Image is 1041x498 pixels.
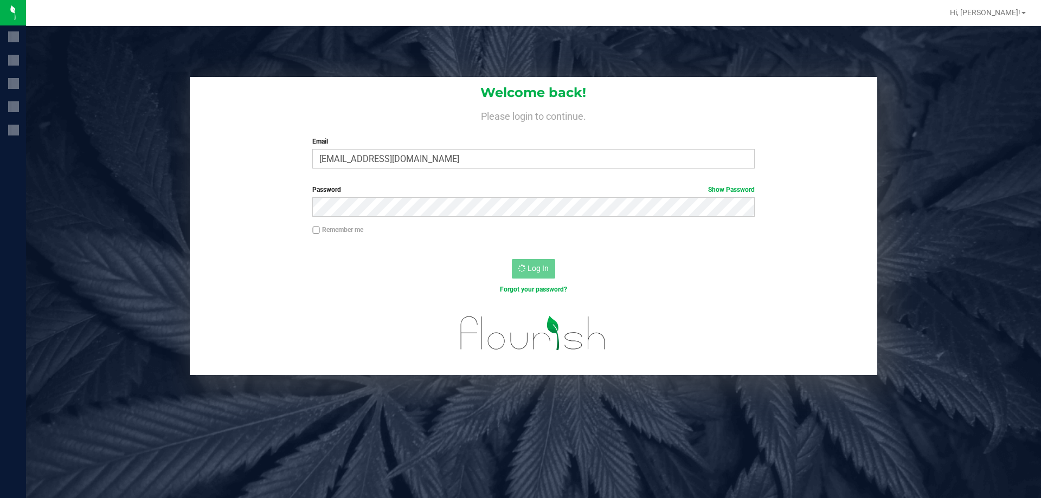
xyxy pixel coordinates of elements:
[950,8,1020,17] span: Hi, [PERSON_NAME]!
[312,186,341,193] span: Password
[500,286,567,293] a: Forgot your password?
[512,259,555,279] button: Log In
[312,137,754,146] label: Email
[190,108,877,121] h4: Please login to continue.
[312,225,363,235] label: Remember me
[190,86,877,100] h1: Welcome back!
[312,227,320,234] input: Remember me
[708,186,755,193] a: Show Password
[447,306,619,361] img: flourish_logo.svg
[528,264,549,273] span: Log In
